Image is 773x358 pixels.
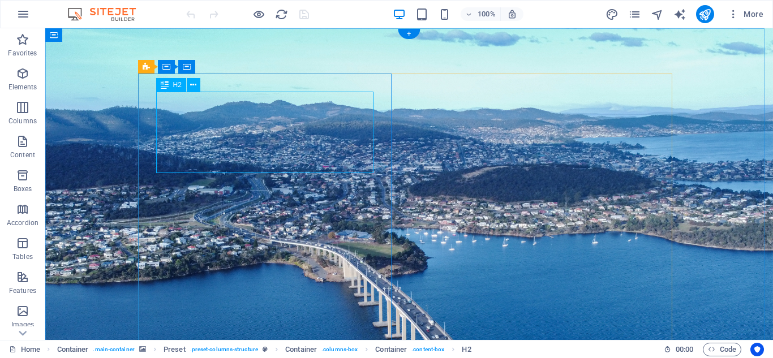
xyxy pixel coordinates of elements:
[252,7,265,21] button: Click here to leave preview mode and continue editing
[698,8,711,21] i: Publish
[673,8,686,21] i: AI Writer
[14,184,32,193] p: Boxes
[684,345,685,353] span: :
[93,343,134,356] span: . main-container
[703,343,741,356] button: Code
[321,343,358,356] span: . columns-box
[285,343,317,356] span: Click to select. Double-click to edit
[605,7,619,21] button: design
[462,343,471,356] span: Click to select. Double-click to edit
[478,7,496,21] h6: 100%
[728,8,763,20] span: More
[507,9,517,19] i: On resize automatically adjust zoom level to fit chosen device.
[11,320,35,329] p: Images
[375,343,407,356] span: Click to select. Double-click to edit
[7,218,38,227] p: Accordion
[9,343,40,356] a: Click to cancel selection. Double-click to open Pages
[696,5,714,23] button: publish
[8,83,37,92] p: Elements
[723,5,768,23] button: More
[461,7,501,21] button: 100%
[57,343,471,356] nav: breadcrumb
[628,7,642,21] button: pages
[750,343,764,356] button: Usercentrics
[57,343,89,356] span: Click to select. Double-click to edit
[173,81,182,88] span: H2
[628,8,641,21] i: Pages (Ctrl+Alt+S)
[8,117,37,126] p: Columns
[651,8,664,21] i: Navigator
[8,49,37,58] p: Favorites
[275,8,288,21] i: Reload page
[411,343,444,356] span: . content-box
[605,8,619,21] i: Design (Ctrl+Alt+Y)
[9,286,36,295] p: Features
[190,343,258,356] span: . preset-columns-structure
[398,29,420,39] div: +
[263,346,268,352] i: This element is a customizable preset
[10,150,35,159] p: Content
[676,343,693,356] span: 00 00
[664,343,694,356] h6: Session time
[65,7,150,21] img: Editor Logo
[164,343,186,356] span: Click to select. Double-click to edit
[12,252,33,261] p: Tables
[274,7,288,21] button: reload
[673,7,687,21] button: text_generator
[651,7,664,21] button: navigator
[708,343,736,356] span: Code
[139,346,146,352] i: This element contains a background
